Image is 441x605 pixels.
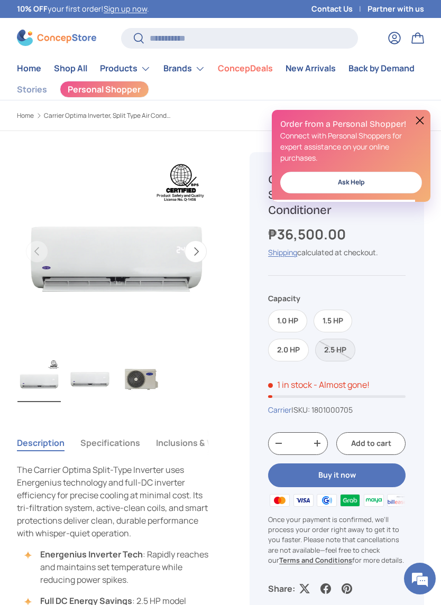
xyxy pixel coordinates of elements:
[348,58,415,79] a: Back by Demand
[291,405,353,415] span: |
[268,582,295,595] p: Share:
[17,79,47,100] a: Stories
[54,58,87,79] a: Shop All
[280,172,422,193] a: Ask Help
[268,405,291,415] a: Carrier
[314,379,370,390] p: - Almost gone!
[280,118,422,130] h2: Order from a Personal Shopper!
[44,113,171,119] a: Carrier Optima Inverter, Split Type Air Conditioner
[68,85,141,94] span: Personal Shopper
[268,515,406,565] p: Once your payment is confirmed, we'll process your order right away to get it to you faster. Plea...
[293,405,310,415] span: SKU:
[315,339,355,361] label: Sold out
[268,293,300,304] legend: Capacity
[218,58,273,79] a: ConcepDeals
[40,548,143,560] strong: Energenius Inverter Tech
[286,58,336,79] a: New Arrivals
[17,58,41,79] a: Home
[385,492,409,508] img: billease
[336,432,406,455] button: Add to cart
[17,431,65,455] button: Description
[279,555,352,565] a: Terms and Conditions
[311,3,368,15] a: Contact Us
[280,130,422,163] p: Connect with Personal Shoppers for expert assistance on your online purchases.
[268,225,348,244] strong: ₱36,500.00
[27,548,216,586] li: : Rapidly reaches and maintains set temperature while reducing power spikes.
[17,4,48,14] strong: 10% OFF
[268,492,291,508] img: master
[94,58,157,79] summary: Products
[119,358,162,402] img: carrier-optima-1.00hp-split-type-inverter-outdoor-aircon-unit-full-view-concepstore
[311,405,353,415] span: 1801000705
[80,431,140,455] button: Specifications
[268,247,406,258] div: calculated at checkout.
[17,152,216,405] media-gallery: Gallery Viewer
[268,172,406,218] h1: Carrier Optima Inverter, Split Type Air Conditioner
[17,79,424,100] nav: Secondary
[157,58,212,79] summary: Brands
[268,463,406,487] button: Buy it now
[268,247,297,257] a: Shipping
[17,58,424,79] nav: Primary
[68,358,112,402] img: carrier-optima-1.00hp-split-type-inverter-indoor-aircon-unit-full-view-concepstore
[17,30,96,46] img: ConcepStore
[17,464,208,539] span: The Carrier Optima Split-Type Inverter uses Energenius technology and full-DC inverter efficiency...
[315,492,338,508] img: gcash
[60,81,149,98] a: Personal Shopper
[362,492,385,508] img: maya
[17,358,61,402] img: Carrier Optima Inverter, Split Type Air Conditioner
[17,3,149,15] p: your first order! .
[291,492,315,508] img: visa
[368,3,424,15] a: Partner with us
[104,4,147,14] a: Sign up now
[17,111,233,120] nav: Breadcrumbs
[17,113,34,119] a: Home
[338,492,362,508] img: grabpay
[268,379,312,390] span: 1 in stock
[156,431,244,455] button: Inclusions & Warranty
